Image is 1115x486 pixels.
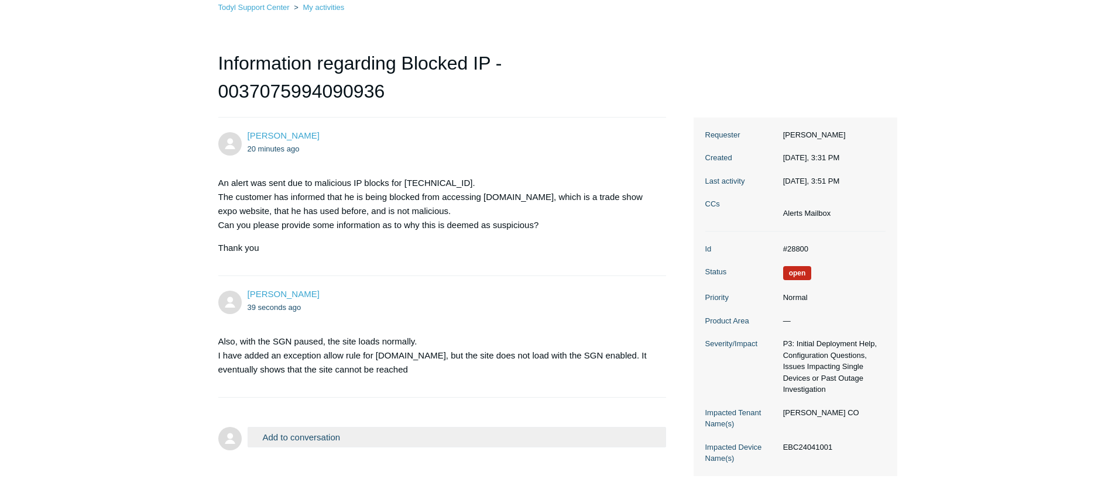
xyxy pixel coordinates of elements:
[248,289,320,299] span: Aaron Luboff
[783,153,840,162] time: 10/08/2025, 15:31
[783,266,812,280] span: We are working on a response for you
[705,338,777,350] dt: Severity/Impact
[705,442,777,464] dt: Impacted Device Name(s)
[777,243,886,255] dd: #28800
[705,175,777,187] dt: Last activity
[248,289,320,299] a: [PERSON_NAME]
[218,176,655,232] p: An alert was sent due to malicious IP blocks for [TECHNICAL_ID]. The customer has informed that h...
[291,3,344,12] li: My activities
[777,292,886,304] dd: Normal
[705,198,777,210] dt: CCs
[248,130,320,140] a: [PERSON_NAME]
[218,49,667,118] h1: Information regarding Blocked IP - 0037075994090936
[303,3,344,12] a: My activities
[777,338,886,395] dd: P3: Initial Deployment Help, Configuration Questions, Issues Impacting Single Devices or Past Out...
[218,335,655,377] p: Also, with the SGN paused, the site loads normally. I have added an exception allow rule for [DOM...
[705,152,777,164] dt: Created
[705,407,777,430] dt: Impacted Tenant Name(s)
[248,144,300,153] time: 10/08/2025, 15:31
[777,315,886,327] dd: —
[705,129,777,141] dt: Requester
[705,243,777,255] dt: Id
[777,442,886,453] dd: EBC24041001
[218,3,292,12] li: Todyl Support Center
[248,303,301,312] time: 10/08/2025, 15:51
[777,129,886,141] dd: [PERSON_NAME]
[783,177,840,185] time: 10/08/2025, 15:51
[705,266,777,278] dt: Status
[705,292,777,304] dt: Priority
[783,208,831,219] li: Alerts Mailbox
[248,427,667,447] button: Add to conversation
[705,315,777,327] dt: Product Area
[777,407,886,419] dd: [PERSON_NAME] CO
[218,3,290,12] a: Todyl Support Center
[248,130,320,140] span: Aaron Luboff
[218,241,655,255] p: Thank you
